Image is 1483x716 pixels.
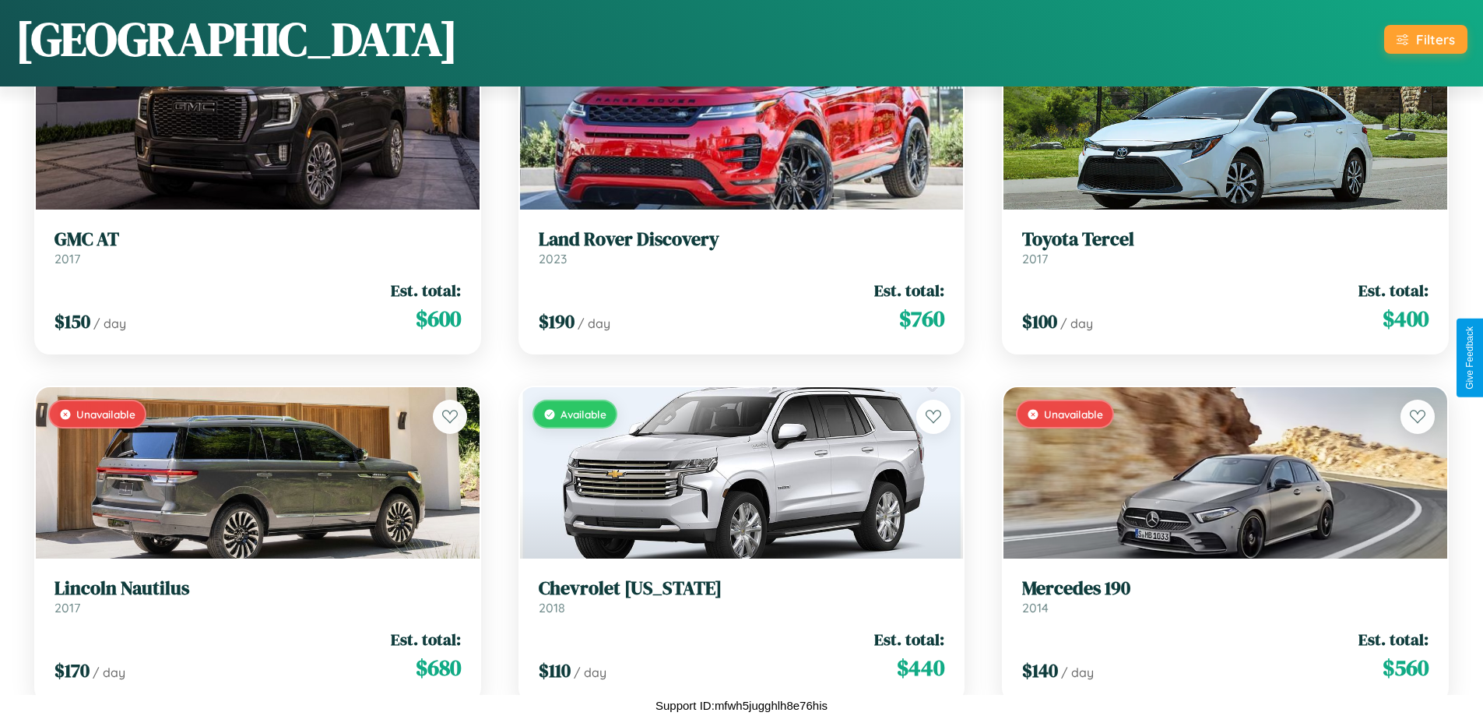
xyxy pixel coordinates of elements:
span: / day [574,665,606,680]
h3: Chevrolet [US_STATE] [539,577,945,600]
h3: Lincoln Nautilus [54,577,461,600]
span: 2017 [1022,251,1048,266]
span: $ 440 [897,652,944,683]
span: Est. total: [1358,628,1429,651]
span: $ 680 [416,652,461,683]
span: 2018 [539,600,565,615]
span: 2014 [1022,600,1049,615]
div: Filters [1416,31,1455,48]
span: Unavailable [76,407,135,421]
span: 2017 [54,251,80,266]
span: / day [93,665,125,680]
span: 2023 [539,251,567,266]
span: / day [1060,316,1093,331]
a: Land Rover Discovery2023 [539,228,945,266]
span: $ 170 [54,658,90,683]
span: / day [93,316,126,331]
span: Est. total: [874,628,944,651]
span: $ 140 [1022,658,1058,683]
h3: GMC AT [54,228,461,251]
p: Support ID: mfwh5jugghlh8e76his [655,695,828,716]
span: Est. total: [874,279,944,302]
button: Filters [1384,25,1467,54]
span: Est. total: [1358,279,1429,302]
a: Toyota Tercel2017 [1022,228,1429,266]
span: $ 760 [899,303,944,334]
span: Est. total: [391,279,461,302]
span: $ 190 [539,309,575,334]
span: Est. total: [391,628,461,651]
span: $ 560 [1383,652,1429,683]
h3: Toyota Tercel [1022,228,1429,251]
h1: [GEOGRAPHIC_DATA] [16,7,458,71]
a: Chevrolet [US_STATE]2018 [539,577,945,615]
span: / day [578,316,610,331]
span: / day [1061,665,1094,680]
span: Available [561,407,606,421]
a: GMC AT2017 [54,228,461,266]
h3: Mercedes 190 [1022,577,1429,600]
span: $ 600 [416,303,461,334]
span: 2017 [54,600,80,615]
span: $ 400 [1383,303,1429,334]
a: Lincoln Nautilus2017 [54,577,461,615]
span: $ 100 [1022,309,1057,334]
span: Unavailable [1044,407,1103,421]
a: Mercedes 1902014 [1022,577,1429,615]
h3: Land Rover Discovery [539,228,945,251]
span: $ 150 [54,309,90,334]
div: Give Feedback [1464,326,1475,390]
span: $ 110 [539,658,571,683]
